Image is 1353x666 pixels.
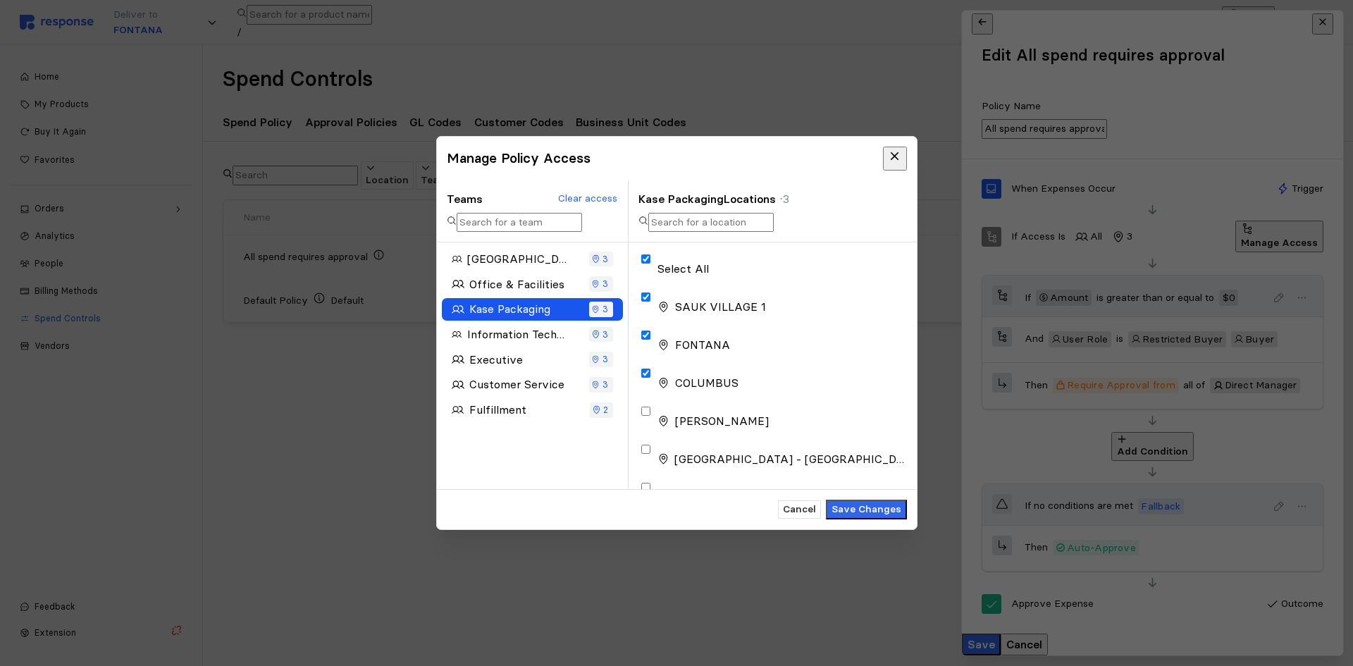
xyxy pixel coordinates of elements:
p: Kase Packaging [469,300,550,318]
h3: Manage Policy Access [447,149,591,168]
p: Kase Packaging Locations [638,190,906,207]
p: FONTANA [674,336,729,354]
div: 3 [591,276,608,292]
p: Customer Service [469,376,564,393]
div: 3 [591,377,608,393]
p: Select All [657,260,709,278]
p: COLUMBUS [674,374,738,392]
button: Clear access [557,190,618,207]
button: Save Changes [825,500,906,519]
p: [GEOGRAPHIC_DATA] - [GEOGRAPHIC_DATA] [674,450,906,468]
p: Cancel [782,502,815,517]
input: Search for a location [648,213,774,233]
p: Executive [469,351,522,369]
p: Teams [447,190,483,207]
div: 3 [591,252,608,267]
div: 2 [592,402,608,418]
span: ⋅ 3 [779,192,789,205]
p: Information Technology [467,326,570,343]
p: Clear access [558,191,617,206]
p: [GEOGRAPHIC_DATA] [467,250,570,268]
input: Search for a team [457,213,582,233]
p: SAUK VILLAGE 1 [674,298,765,316]
p: Save Changes [831,502,901,517]
p: Fulfillment [469,401,526,419]
div: 3 [591,327,608,343]
p: [PERSON_NAME] [674,412,768,430]
div: 3 [591,352,608,367]
p: Office & Facilities [469,276,564,293]
button: Cancel [777,500,820,519]
div: 3 [591,302,608,317]
p: SUNNYVALE [674,488,744,505]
